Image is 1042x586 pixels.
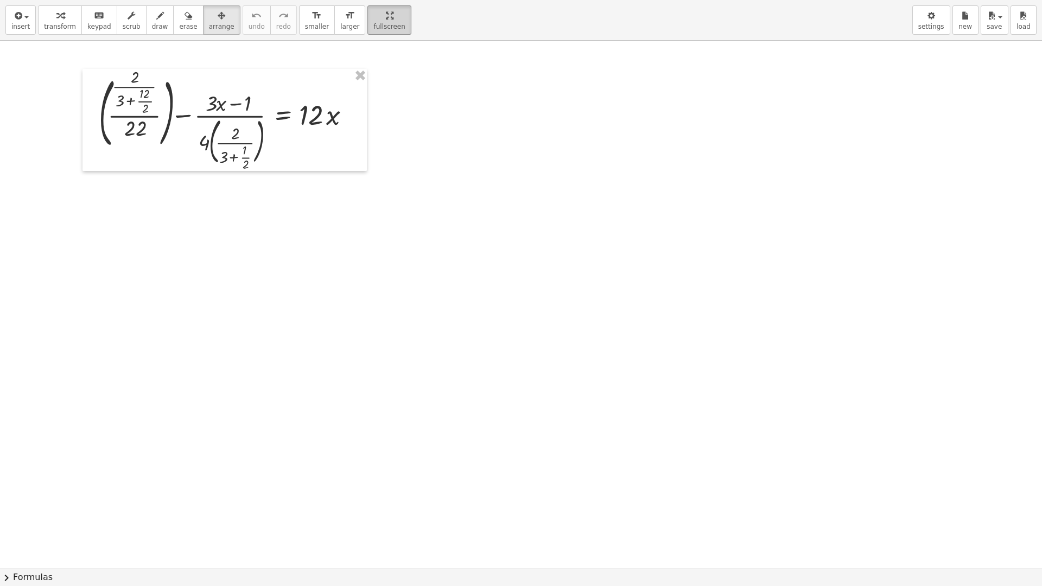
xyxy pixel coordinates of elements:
span: arrange [209,23,234,30]
span: erase [179,23,197,30]
span: load [1016,23,1031,30]
span: draw [152,23,168,30]
span: smaller [305,23,329,30]
button: settings [912,5,950,35]
span: larger [340,23,359,30]
button: insert [5,5,36,35]
span: new [958,23,972,30]
i: format_size [312,9,322,22]
button: redoredo [270,5,297,35]
i: undo [251,9,262,22]
button: keyboardkeypad [81,5,117,35]
button: arrange [203,5,240,35]
span: save [987,23,1002,30]
span: redo [276,23,291,30]
button: fullscreen [367,5,411,35]
button: undoundo [243,5,271,35]
button: scrub [117,5,147,35]
span: undo [249,23,265,30]
span: insert [11,23,30,30]
i: keyboard [94,9,104,22]
button: format_sizesmaller [299,5,335,35]
span: scrub [123,23,141,30]
button: new [952,5,979,35]
button: load [1011,5,1037,35]
button: erase [173,5,203,35]
button: format_sizelarger [334,5,365,35]
button: draw [146,5,174,35]
button: transform [38,5,82,35]
span: transform [44,23,76,30]
span: fullscreen [373,23,405,30]
button: save [981,5,1008,35]
i: redo [278,9,289,22]
span: keypad [87,23,111,30]
i: format_size [345,9,355,22]
span: settings [918,23,944,30]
